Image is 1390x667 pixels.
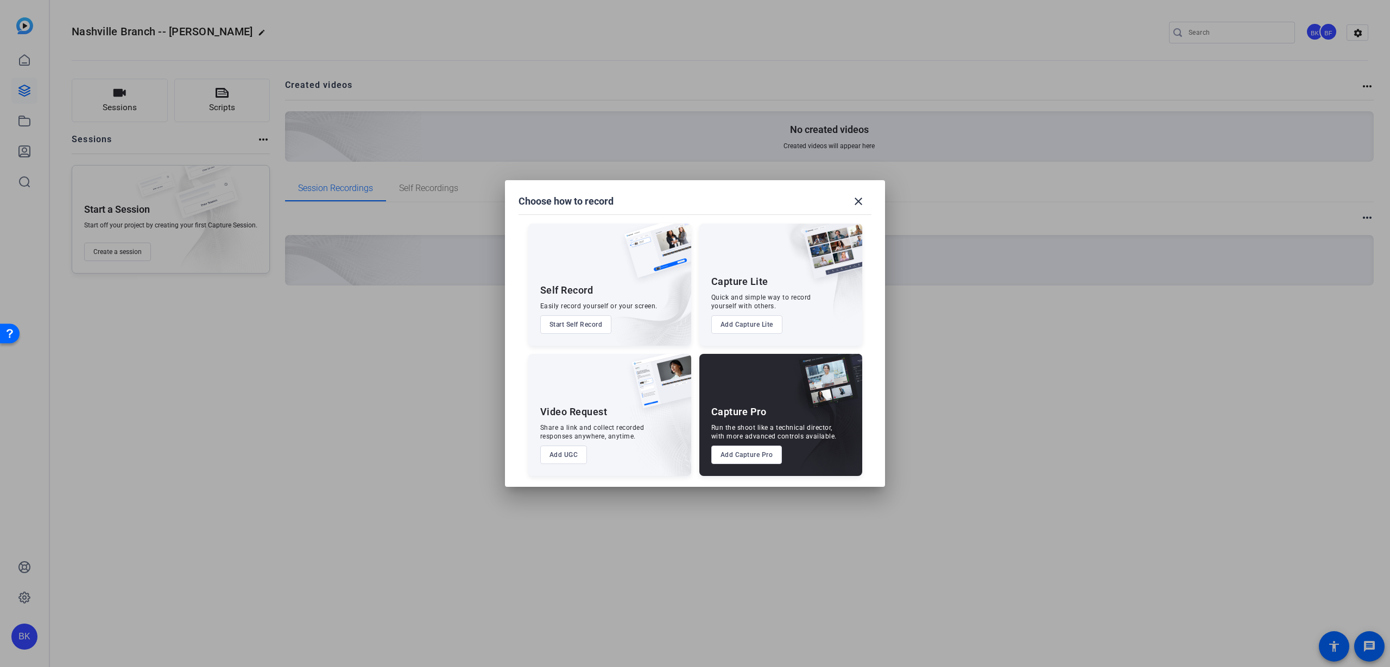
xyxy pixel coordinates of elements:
img: self-record.png [616,224,691,289]
img: capture-pro.png [791,354,862,420]
button: Add UGC [540,446,587,464]
img: embarkstudio-self-record.png [597,247,691,346]
img: embarkstudio-ugc-content.png [628,388,691,476]
button: Start Self Record [540,315,612,334]
img: embarkstudio-capture-lite.png [765,224,862,332]
img: embarkstudio-capture-pro.png [782,367,862,476]
div: Capture Pro [711,405,767,418]
button: Add Capture Pro [711,446,782,464]
div: Run the shoot like a technical director, with more advanced controls available. [711,423,837,441]
h1: Choose how to record [519,195,614,208]
div: Video Request [540,405,608,418]
img: capture-lite.png [795,224,862,290]
mat-icon: close [852,195,865,208]
img: ugc-content.png [624,354,691,420]
div: Quick and simple way to record yourself with others. [711,293,811,310]
div: Share a link and collect recorded responses anywhere, anytime. [540,423,645,441]
div: Capture Lite [711,275,768,288]
button: Add Capture Lite [711,315,782,334]
div: Self Record [540,284,593,297]
div: Easily record yourself or your screen. [540,302,658,310]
